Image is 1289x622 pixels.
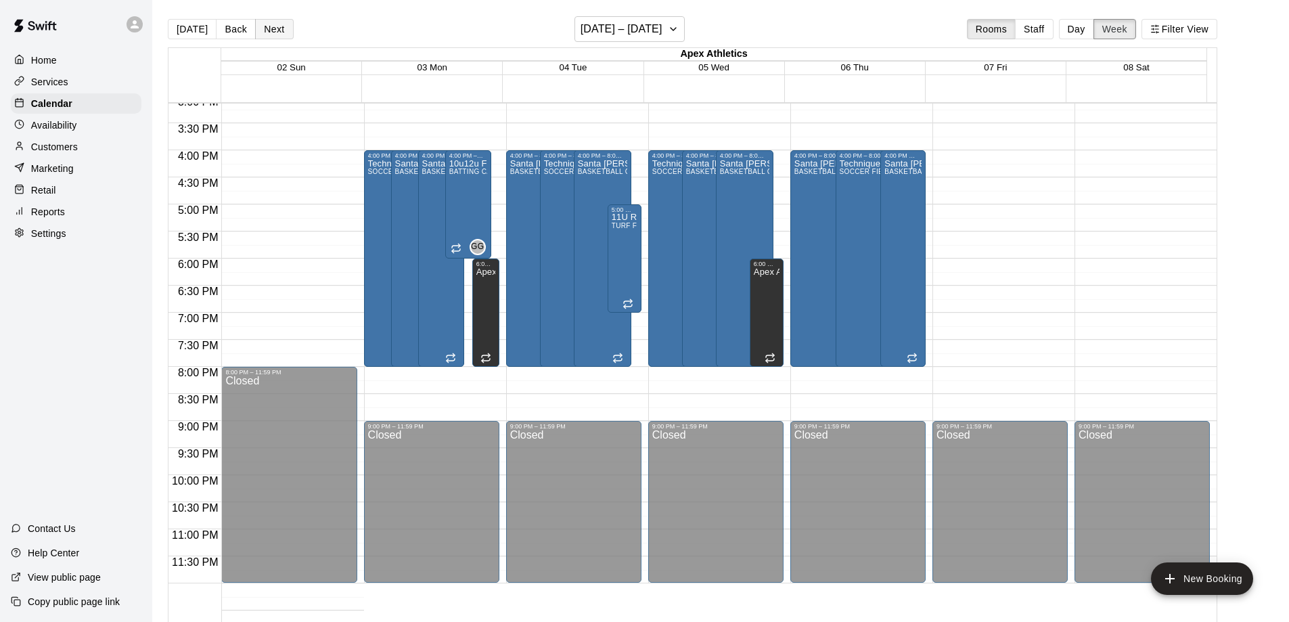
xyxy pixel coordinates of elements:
span: Recurring event [480,353,491,363]
div: 4:00 PM – 8:00 PM [395,152,433,159]
div: Closed [510,430,637,587]
p: Reports [31,205,65,219]
span: GG [471,240,484,254]
span: Recurring event [907,353,918,363]
span: 6:00 PM [175,259,222,270]
div: 4:00 PM – 6:00 PM: 10u12u Fighting Rhinos Practice [445,150,491,259]
div: 9:00 PM – 11:59 PM: Closed [506,421,641,583]
p: Settings [31,227,66,240]
p: Customers [31,140,78,154]
button: [DATE] [168,19,217,39]
div: 9:00 PM – 11:59 PM: Closed [932,421,1068,583]
span: 5:30 PM [175,231,222,243]
div: 9:00 PM – 11:59 PM: Closed [790,421,926,583]
div: 5:00 PM – 7:00 PM: 11U RHINOS PRACTICE [608,204,641,313]
div: 5:00 PM – 7:00 PM [612,206,637,213]
span: Gabe Gelsman [475,239,486,255]
a: Reports [11,202,141,222]
span: BASKETBALL COURT (FULL) [510,168,607,175]
div: 6:00 PM – 8:00 PM [476,261,495,267]
div: 4:00 PM – 8:00 PM [578,152,627,159]
span: 5:00 PM [175,204,222,216]
div: 6:00 PM – 8:00 PM: Apex Austin Practice [472,259,499,367]
button: 03 Mon [417,62,447,72]
button: 08 Sat [1123,62,1150,72]
span: SOCCER FIELD RENTAL [368,168,451,175]
div: 4:00 PM – 8:00 PM [510,152,560,159]
span: 3:30 PM [175,123,222,135]
span: BASKETBALL COURT (FULL) [884,168,981,175]
span: 02 Sun [277,62,306,72]
a: Retail [11,180,141,200]
div: Closed [368,430,495,587]
div: 4:00 PM – 8:00 PM: Technique First [836,150,912,367]
a: Calendar [11,93,141,114]
span: SOCCER FIELD RENTAL [544,168,627,175]
span: 10:00 PM [168,475,221,487]
span: BASKETBALL COURT (FULL) [686,168,783,175]
span: 11:00 PM [168,529,221,541]
button: Day [1059,19,1094,39]
a: Settings [11,223,141,244]
div: 4:00 PM – 8:00 PM [422,152,460,159]
div: 9:00 PM – 11:59 PM [510,423,637,430]
div: Customers [11,137,141,157]
p: Copy public page link [28,595,120,608]
div: 9:00 PM – 11:59 PM [936,423,1064,430]
div: 4:00 PM – 8:00 PM [884,152,922,159]
span: Recurring event [765,353,775,363]
div: 4:00 PM – 8:00 PM [840,152,908,159]
div: Closed [225,376,353,587]
div: Apex Athletics [221,48,1206,61]
span: 04 Tue [560,62,587,72]
span: 6:30 PM [175,286,222,297]
div: 4:00 PM – 8:00 PM [368,152,406,159]
span: 06 Thu [841,62,869,72]
span: Recurring event [623,298,633,309]
button: Staff [1015,19,1054,39]
span: BASKETBALL COURT (FULL) [395,168,492,175]
a: Home [11,50,141,70]
div: 4:00 PM – 8:00 PM: Santa Rosa United [682,150,740,367]
div: 4:00 PM – 8:00 PM [720,152,769,159]
span: 4:00 PM [175,150,222,162]
p: Contact Us [28,522,76,535]
button: Back [216,19,256,39]
div: 4:00 PM – 8:00 PM: Technique First [648,150,706,367]
span: 07 Fri [984,62,1007,72]
div: 4:00 PM – 8:00 PM: Santa Rosa United [716,150,773,367]
span: 7:30 PM [175,340,222,351]
div: 9:00 PM – 11:59 PM: Closed [648,421,784,583]
button: add [1151,562,1253,595]
a: Marketing [11,158,141,179]
div: Closed [936,430,1064,587]
div: 6:00 PM – 8:00 PM [754,261,779,267]
span: 9:30 PM [175,448,222,460]
a: Services [11,72,141,92]
div: 6:00 PM – 8:00 PM: Apex Austin Practice [750,259,784,367]
span: BASKETBALL COURT (FULL) [422,168,519,175]
span: 11:30 PM [168,556,221,568]
span: 4:30 PM [175,177,222,189]
div: Closed [1079,430,1206,587]
div: 4:00 PM – 8:00 PM: Santa Rosa United [418,150,464,367]
p: Help Center [28,546,79,560]
a: Availability [11,115,141,135]
div: 9:00 PM – 11:59 PM: Closed [364,421,499,583]
div: 4:00 PM – 8:00 PM: Technique First [540,150,597,367]
span: BASKETBALL COURT (FULL) [720,168,817,175]
span: TURF FIELD (Baseball/Softball ONLY) [612,222,736,229]
p: Home [31,53,57,67]
button: [DATE] – [DATE] [574,16,685,42]
button: Next [255,19,293,39]
div: 4:00 PM – 8:00 PM [652,152,702,159]
span: 10:30 PM [168,502,221,514]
